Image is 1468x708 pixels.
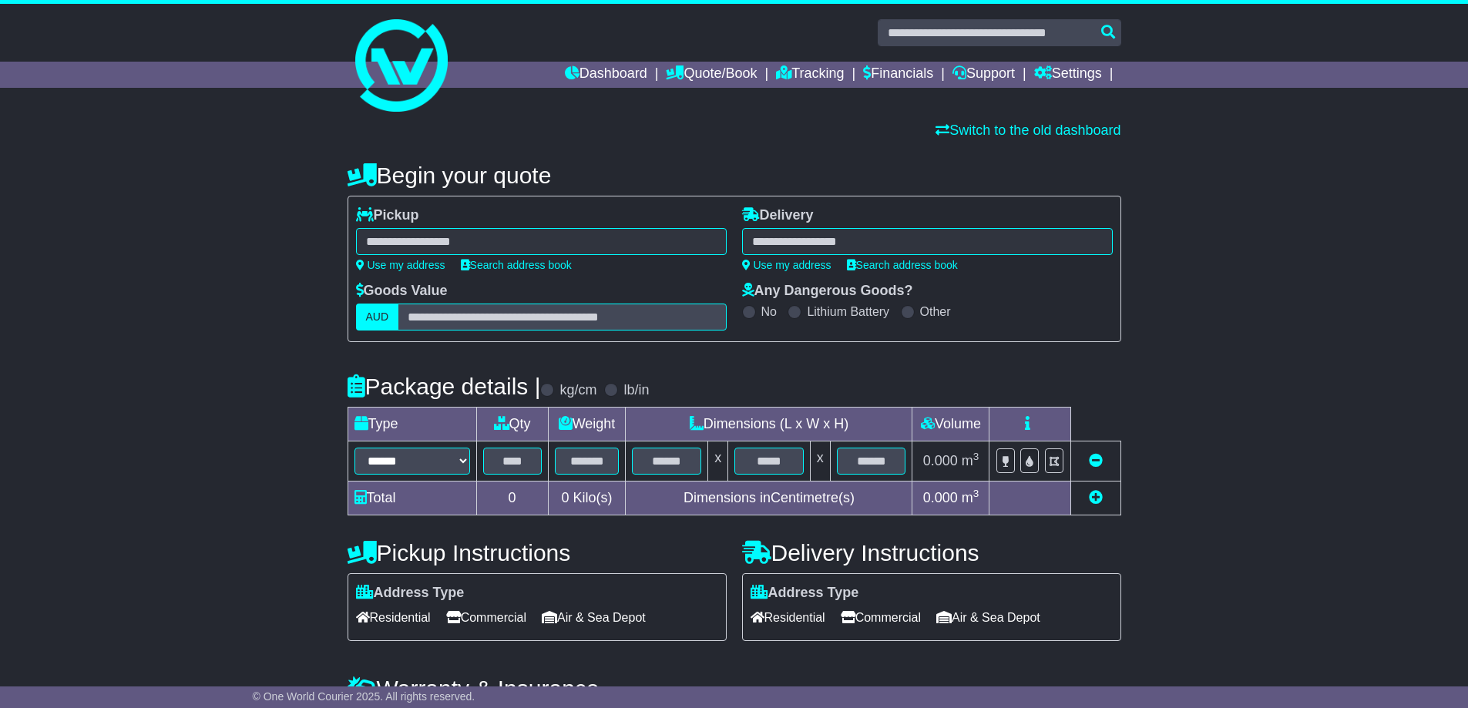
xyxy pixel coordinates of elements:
span: Commercial [446,606,526,629]
span: 0.000 [923,490,958,505]
label: No [761,304,777,319]
a: Use my address [742,259,831,271]
td: x [810,441,830,482]
td: Qty [476,408,548,441]
a: Add new item [1089,490,1103,505]
span: Air & Sea Depot [542,606,646,629]
a: Search address book [461,259,572,271]
td: Weight [548,408,626,441]
td: Dimensions in Centimetre(s) [626,482,912,515]
td: x [708,441,728,482]
h4: Pickup Instructions [348,540,727,565]
label: Address Type [356,585,465,602]
span: Commercial [841,606,921,629]
td: Volume [912,408,989,441]
span: m [962,453,979,468]
label: Address Type [751,585,859,602]
sup: 3 [973,451,979,462]
a: Quote/Book [666,62,757,88]
a: Dashboard [565,62,647,88]
td: Dimensions (L x W x H) [626,408,912,441]
a: Financials [863,62,933,88]
label: lb/in [623,382,649,399]
td: Total [348,482,476,515]
span: m [962,490,979,505]
a: Switch to the old dashboard [936,122,1120,138]
td: Kilo(s) [548,482,626,515]
label: Any Dangerous Goods? [742,283,913,300]
h4: Begin your quote [348,163,1121,188]
h4: Delivery Instructions [742,540,1121,565]
a: Remove this item [1089,453,1103,468]
label: AUD [356,304,399,331]
td: Type [348,408,476,441]
span: Air & Sea Depot [936,606,1040,629]
span: © One World Courier 2025. All rights reserved. [253,690,475,703]
a: Search address book [847,259,958,271]
a: Use my address [356,259,445,271]
label: Other [920,304,951,319]
span: Residential [356,606,431,629]
a: Tracking [776,62,844,88]
h4: Package details | [348,374,541,399]
label: Pickup [356,207,419,224]
span: 0.000 [923,453,958,468]
label: Goods Value [356,283,448,300]
label: kg/cm [559,382,596,399]
label: Delivery [742,207,814,224]
a: Support [952,62,1015,88]
span: 0 [561,490,569,505]
span: Residential [751,606,825,629]
sup: 3 [973,488,979,499]
h4: Warranty & Insurance [348,676,1121,701]
a: Settings [1034,62,1102,88]
label: Lithium Battery [807,304,889,319]
td: 0 [476,482,548,515]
